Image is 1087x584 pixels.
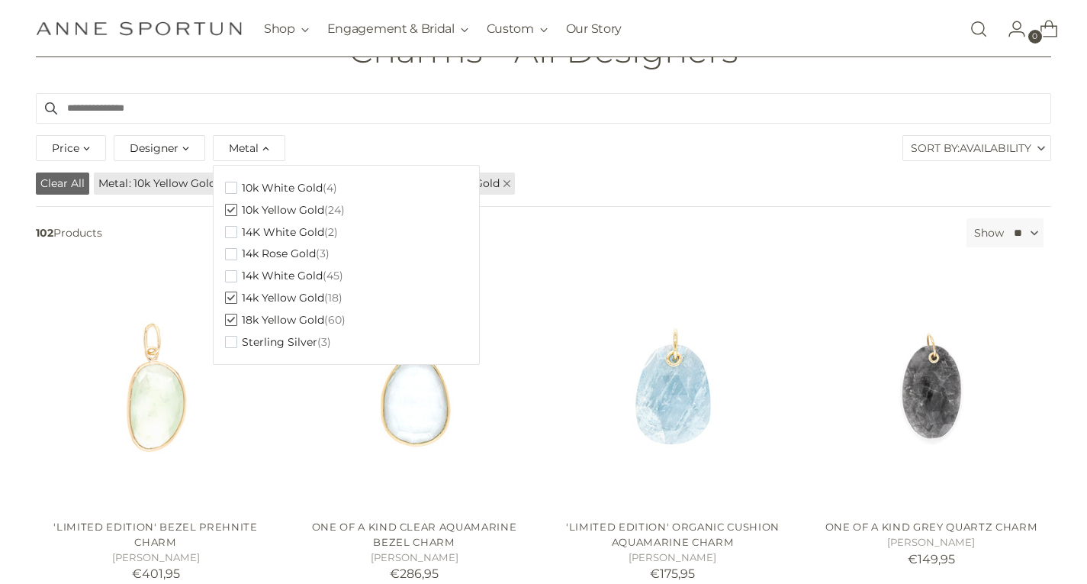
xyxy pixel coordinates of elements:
h1: Charms - All Designers [349,31,738,69]
span: Price [52,140,79,156]
label: Show [974,225,1004,241]
span: 10k Yellow Gold [133,176,216,190]
span: 10k White Gold [242,182,323,195]
button: 10k Yellow Gold [225,199,345,221]
span: Sterling Silver [242,336,317,349]
span: Products [30,218,960,247]
span: (24) [324,204,345,217]
h5: [PERSON_NAME] [36,550,275,566]
a: 'Limited Edition' Bezel Prehnite Charm [53,521,257,548]
span: 14k White Gold [242,269,323,282]
span: (18) [324,292,343,305]
span: (4) [323,182,337,195]
span: €175,95 [650,566,695,581]
a: Open search modal [963,14,994,44]
a: 'Limited Edition' Organic Cushion Aquamarine Charm [566,521,780,548]
span: €401,95 [132,566,180,581]
a: Clear All [36,173,89,195]
span: €286,95 [390,566,439,581]
span: (60) [324,314,346,327]
button: Shop [264,12,309,46]
span: 0 [1028,30,1042,44]
span: Metal [229,140,259,156]
h5: [PERSON_NAME] [294,550,534,566]
span: 14k Rose Gold [242,247,316,260]
span: (45) [323,269,343,282]
span: (2) [324,226,338,239]
a: One of a Kind Grey Quartz Charm [825,521,1037,533]
a: Go to the account page [995,14,1026,44]
a: 'Limited Edition' Bezel Prehnite Charm [36,268,275,508]
span: (3) [317,336,331,349]
button: 18k Yellow Gold [225,309,346,331]
span: Metal [98,176,133,192]
a: Open cart modal [1028,14,1058,44]
a: One of a Kind Grey Quartz Charm [812,268,1051,508]
a: Our Story [566,12,622,46]
button: Engagement & Bridal [327,12,468,46]
button: Sterling Silver [225,331,331,353]
span: €149,95 [908,552,955,566]
button: 14K White Gold [225,221,338,244]
span: 14k Yellow Gold [242,292,324,305]
a: 'Limited Edition' Organic Cushion Aquamarine Charm [553,268,793,508]
a: One of a Kind Clear Aquamarine Bezel Charm [294,268,534,508]
h5: [PERSON_NAME] [812,535,1051,550]
button: 10k White Gold [225,177,337,199]
span: 10k Yellow Gold [242,204,324,217]
a: One of a Kind Clear Aquamarine Bezel Charm [312,521,517,548]
span: 18k Yellow Gold [242,314,324,327]
label: Sort By:Availability [903,136,1050,160]
span: Availability [960,136,1031,160]
button: 14k Yellow Gold [225,287,343,309]
span: Designer [130,140,178,156]
button: 14k Rose Gold [225,243,330,265]
span: (3) [316,247,330,260]
span: 14K White Gold [242,226,324,239]
a: Anne Sportun Fine Jewellery [36,21,242,36]
button: Custom [487,12,548,46]
h5: [PERSON_NAME] [553,550,793,566]
b: 102 [36,226,53,240]
button: 14k White Gold [225,265,343,287]
input: Search products [36,93,1051,124]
